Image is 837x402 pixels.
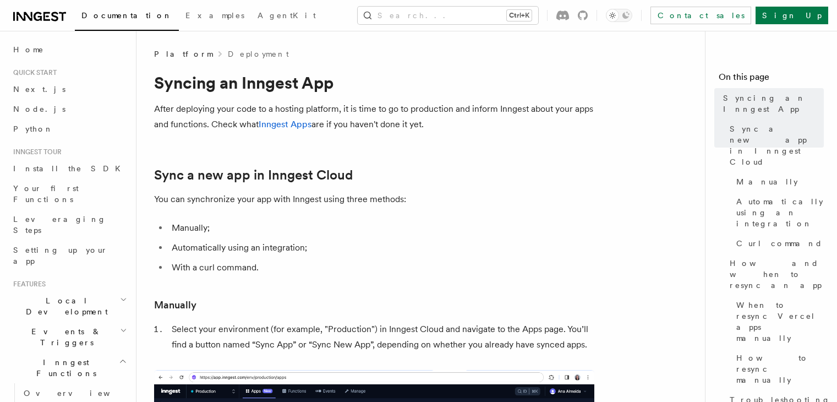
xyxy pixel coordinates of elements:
span: How and when to resync an app [730,258,824,291]
a: Setting up your app [9,240,129,271]
a: Sync a new app in Inngest Cloud [725,119,824,172]
a: Inngest Apps [259,119,311,129]
button: Events & Triggers [9,322,129,352]
a: Manually [732,172,824,192]
a: How to resync manually [732,348,824,390]
span: Leveraging Steps [13,215,106,235]
span: Home [13,44,44,55]
a: Syncing an Inngest App [719,88,824,119]
a: Your first Functions [9,178,129,209]
a: How and when to resync an app [725,253,824,295]
p: You can synchronize your app with Inngest using three methods: [154,192,594,207]
span: Automatically using an integration [736,196,824,229]
span: Your first Functions [13,184,79,204]
a: Sync a new app in Inngest Cloud [154,167,353,183]
span: Node.js [13,105,65,113]
span: Features [9,280,46,289]
a: Deployment [228,48,289,59]
span: Inngest tour [9,148,62,156]
a: Python [9,119,129,139]
span: Curl command [736,238,823,249]
a: Documentation [75,3,179,31]
li: Select your environment (for example, "Production") in Inngest Cloud and navigate to the Apps pag... [168,322,594,352]
a: Sign Up [756,7,828,24]
span: Python [13,124,53,133]
a: Leveraging Steps [9,209,129,240]
span: Quick start [9,68,57,77]
li: With a curl command. [168,260,594,275]
span: Sync a new app in Inngest Cloud [730,123,824,167]
span: AgentKit [258,11,316,20]
span: Local Development [9,295,120,317]
p: After deploying your code to a hosting platform, it is time to go to production and inform Innges... [154,101,594,132]
span: Platform [154,48,212,59]
a: Contact sales [650,7,751,24]
li: Automatically using an integration; [168,240,594,256]
kbd: Ctrl+K [507,10,532,21]
span: Events & Triggers [9,326,120,348]
span: Examples [185,11,244,20]
span: How to resync manually [736,352,824,385]
span: Inngest Functions [9,357,119,379]
span: Documentation [81,11,172,20]
h1: Syncing an Inngest App [154,73,594,93]
a: Automatically using an integration [732,192,824,233]
a: When to resync Vercel apps manually [732,295,824,348]
button: Search...Ctrl+K [358,7,538,24]
span: Overview [24,389,137,398]
span: When to resync Vercel apps manually [736,300,824,344]
a: Examples [179,3,251,30]
span: Next.js [13,85,65,94]
span: Setting up your app [13,246,108,265]
a: Home [9,40,129,59]
a: Node.js [9,99,129,119]
button: Inngest Functions [9,352,129,383]
a: Manually [154,297,196,313]
button: Toggle dark mode [606,9,632,22]
span: Manually [736,176,798,187]
li: Manually; [168,220,594,236]
button: Local Development [9,291,129,322]
a: Curl command [732,233,824,253]
span: Install the SDK [13,164,127,173]
a: AgentKit [251,3,322,30]
span: Syncing an Inngest App [723,93,824,115]
a: Next.js [9,79,129,99]
a: Install the SDK [9,159,129,178]
h4: On this page [719,70,824,88]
